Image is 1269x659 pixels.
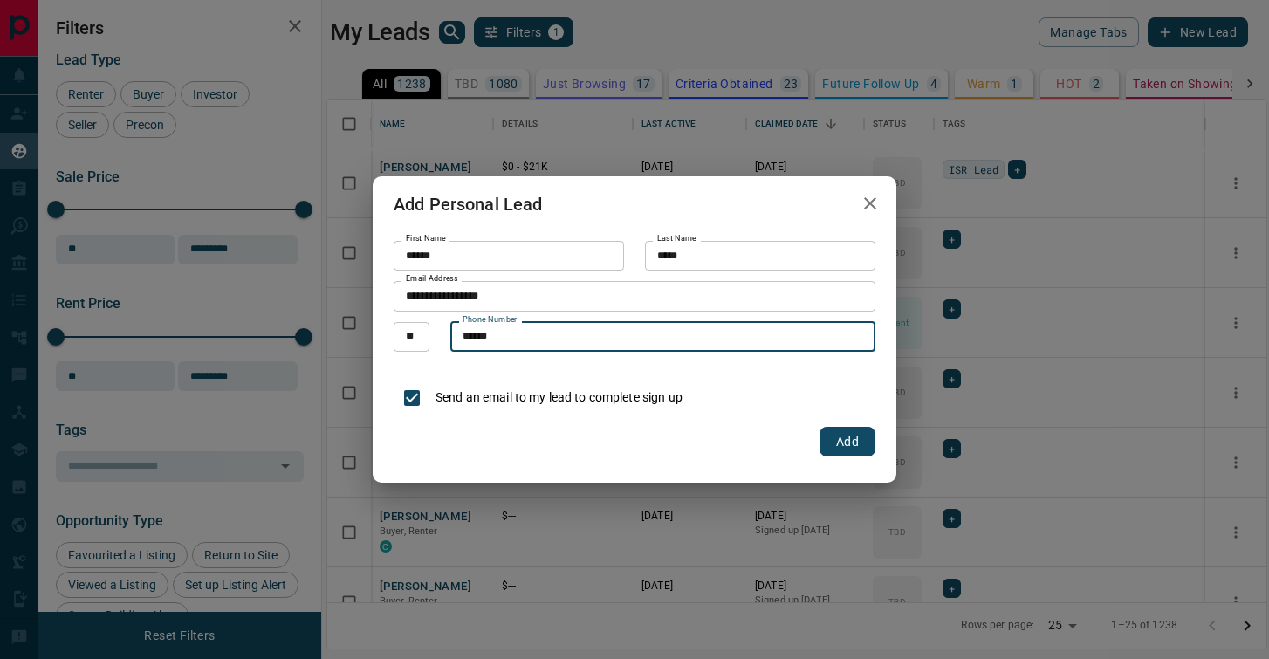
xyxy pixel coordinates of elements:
[406,233,446,244] label: First Name
[820,427,875,456] button: Add
[406,273,458,285] label: Email Address
[463,314,518,326] label: Phone Number
[436,388,683,407] p: Send an email to my lead to complete sign up
[657,233,696,244] label: Last Name
[373,176,564,232] h2: Add Personal Lead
